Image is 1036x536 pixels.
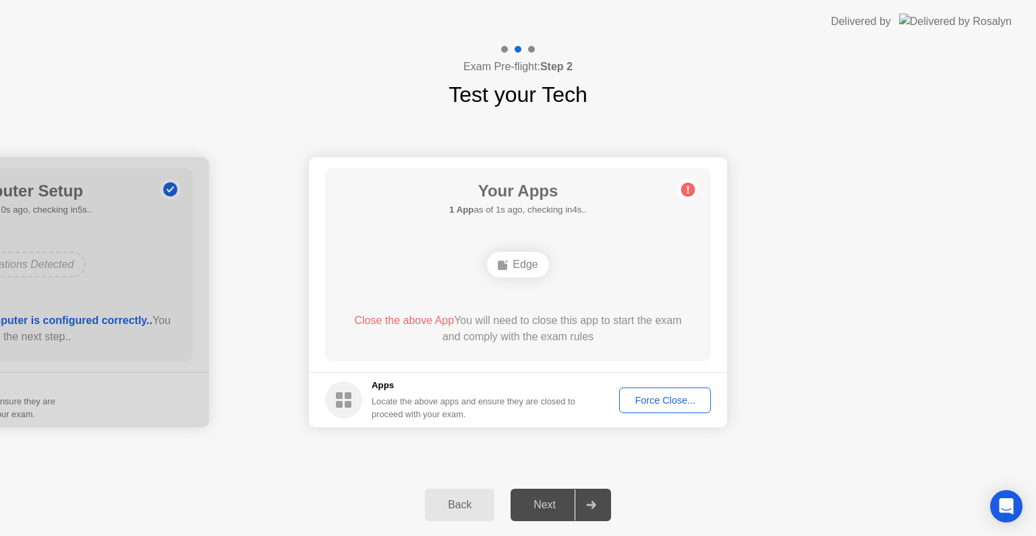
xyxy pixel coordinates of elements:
span: Close the above App [354,315,454,326]
div: You will need to close this app to start the exam and comply with the exam rules [345,313,692,345]
div: Delivered by [831,14,891,30]
h1: Test your Tech [449,78,587,111]
h4: Exam Pre-flight: [463,59,573,75]
b: Step 2 [540,61,573,72]
div: Locate the above apps and ensure they are closed to proceed with your exam. [372,395,576,421]
div: Force Close... [624,395,706,406]
b: 1 App [449,205,473,215]
div: Edge [487,252,548,277]
button: Next [511,489,611,521]
div: Open Intercom Messenger [990,490,1023,522]
button: Back [425,489,494,521]
div: Next [515,499,575,511]
img: Delivered by Rosalyn [899,14,1012,29]
div: Back [429,499,490,511]
h1: Your Apps [449,179,587,203]
h5: Apps [372,379,576,392]
button: Force Close... [619,387,711,413]
h5: as of 1s ago, checking in4s.. [449,203,587,217]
